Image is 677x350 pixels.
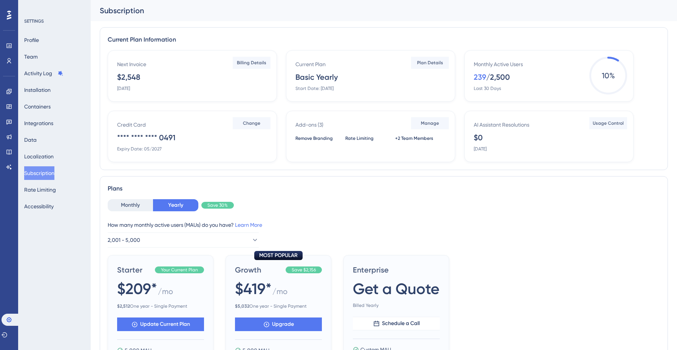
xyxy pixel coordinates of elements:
span: Save $2,156 [292,267,316,273]
div: SETTINGS [24,18,85,24]
span: Billing Details [237,60,266,66]
div: AI Assistant Resolutions [474,120,529,129]
button: Yearly [153,199,198,211]
div: Subscription [100,5,649,16]
button: Billing Details [233,57,270,69]
span: $419* [235,278,272,299]
div: Monthly Active Users [474,60,523,69]
span: Starter [117,265,152,275]
span: Plan Details [417,60,443,66]
button: Accessibility [24,200,54,213]
button: Schedule a Call [353,317,440,330]
button: Integrations [24,116,53,130]
span: 2,001 - 5,000 [108,235,140,245]
span: Billed Yearly [353,302,440,308]
div: 239 [474,72,486,82]
div: [DATE] [474,146,487,152]
span: Growth [235,265,283,275]
div: / 2,500 [486,72,510,82]
span: One year - Single Payment [117,303,204,309]
span: 10 % [589,57,627,94]
div: Credit Card [117,120,146,129]
span: Your Current Plan [161,267,198,273]
div: Rate Limiting [345,135,385,141]
button: Change [233,117,270,129]
button: Update Current Plan [117,317,204,331]
span: Change [243,120,260,126]
span: / mo [272,286,287,300]
button: Localization [24,150,54,163]
div: Next Invoice [117,60,146,69]
span: Enterprise [353,265,440,275]
div: Expiry Date: 05/2027 [117,146,162,152]
div: Current Plan Information [108,35,660,44]
div: +2 Team Members [395,135,434,141]
span: $209* [117,278,157,299]
div: $2,548 [117,72,140,82]
span: Manage [421,120,439,126]
div: $0 [474,132,483,143]
a: Learn More [235,222,262,228]
button: Rate Limiting [24,183,56,197]
button: Installation [24,83,51,97]
div: How many monthly active users (MAUs) do you have? [108,220,660,229]
span: One year - Single Payment [235,303,322,309]
button: Data [24,133,37,147]
span: Upgrade [272,320,294,329]
span: Usage Control [593,120,624,126]
button: Activity Log [24,67,63,80]
div: Current Plan [295,60,326,69]
button: Monthly [108,199,153,211]
span: Get a Quote [353,278,439,299]
button: Subscription [24,166,54,180]
b: $ 5,032 [235,304,249,309]
button: Team [24,50,38,63]
button: Profile [24,33,39,47]
div: Remove Branding [295,135,335,141]
button: 2,001 - 5,000 [108,232,259,248]
span: Schedule a Call [382,319,420,328]
span: Save 30% [207,202,228,208]
span: Update Current Plan [140,320,190,329]
div: Last 30 Days [474,85,501,91]
span: / mo [158,286,173,300]
div: MOST POPULAR [254,251,303,260]
div: Start Date: [DATE] [295,85,334,91]
button: Usage Control [589,117,627,129]
b: $ 2,512 [117,304,130,309]
div: Plans [108,184,660,193]
div: Basic Yearly [295,72,338,82]
div: Add-ons ( 3 ) [295,120,323,129]
button: Manage [411,117,449,129]
button: Containers [24,100,51,113]
div: [DATE] [117,85,130,91]
button: Upgrade [235,317,322,331]
button: Plan Details [411,57,449,69]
